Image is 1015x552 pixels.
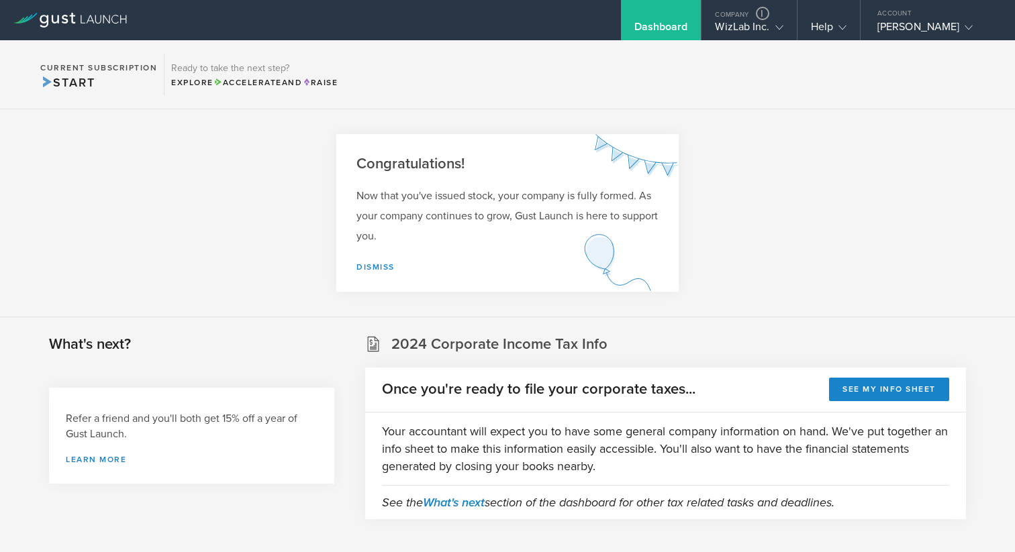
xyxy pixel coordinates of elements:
[213,78,303,87] span: and
[213,78,282,87] span: Accelerate
[829,378,949,401] button: See my info sheet
[356,262,395,272] a: Dismiss
[391,335,608,354] h2: 2024 Corporate Income Tax Info
[715,20,783,40] div: WizLab Inc.
[66,455,318,463] a: Learn more
[302,78,338,87] span: Raise
[382,423,949,475] p: Your accountant will expect you to have some general company information on hand. We've put toget...
[356,154,659,174] h2: Congratulations!
[948,488,1015,552] iframe: Chat Widget
[356,186,659,246] p: Now that you've issued stock, your company is fully formed. As your company continues to grow, Gu...
[40,75,95,90] span: Start
[66,411,318,442] h3: Refer a friend and you'll both get 15% off a year of Gust Launch.
[164,54,344,95] div: Ready to take the next step?ExploreAccelerateandRaise
[634,20,688,40] div: Dashboard
[382,495,834,510] em: See the section of the dashboard for other tax related tasks and deadlines.
[382,380,695,399] h2: Once you're ready to file your corporate taxes...
[877,20,992,40] div: [PERSON_NAME]
[171,64,338,73] h3: Ready to take the next step?
[49,335,131,354] h2: What's next?
[423,495,485,510] a: What's next
[811,20,847,40] div: Help
[40,64,157,72] h2: Current Subscription
[171,76,338,89] div: Explore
